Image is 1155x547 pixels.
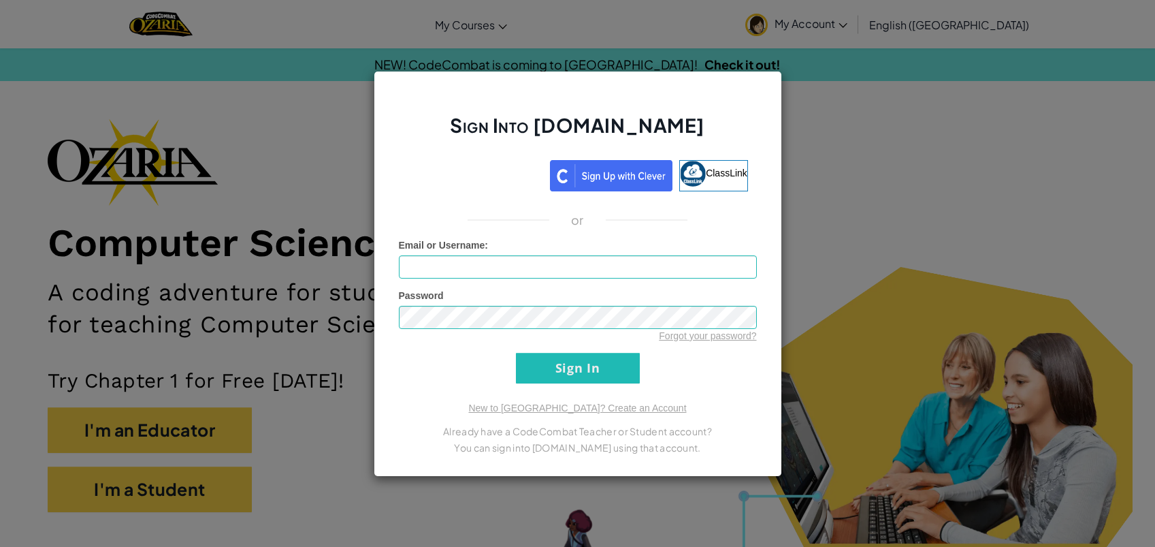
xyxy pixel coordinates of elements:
[399,112,757,152] h2: Sign Into [DOMAIN_NAME]
[680,161,706,187] img: classlink-logo-small.png
[399,238,489,252] label: :
[571,212,584,228] p: or
[706,167,747,178] span: ClassLink
[399,290,444,301] span: Password
[550,160,672,191] img: clever_sso_button@2x.png
[399,240,485,251] span: Email or Username
[659,330,756,341] a: Forgot your password?
[400,159,550,189] iframe: Sign in with Google Button
[516,353,640,384] input: Sign In
[468,403,686,413] a: New to [GEOGRAPHIC_DATA]? Create an Account
[399,439,757,456] p: You can sign into [DOMAIN_NAME] using that account.
[399,423,757,439] p: Already have a CodeCombat Teacher or Student account?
